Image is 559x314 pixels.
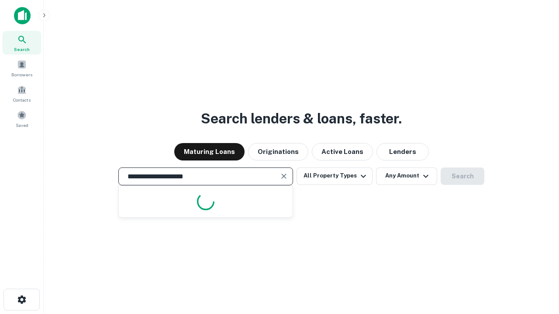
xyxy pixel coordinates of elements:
[14,7,31,24] img: capitalize-icon.png
[515,244,559,286] iframe: Chat Widget
[11,71,32,78] span: Borrowers
[278,170,290,182] button: Clear
[14,46,30,53] span: Search
[376,167,437,185] button: Any Amount
[13,96,31,103] span: Contacts
[201,108,402,129] h3: Search lenders & loans, faster.
[248,143,308,160] button: Originations
[3,31,41,55] a: Search
[174,143,245,160] button: Maturing Loans
[312,143,373,160] button: Active Loans
[3,56,41,80] a: Borrowers
[3,82,41,105] a: Contacts
[297,167,373,185] button: All Property Types
[3,107,41,130] a: Saved
[376,143,429,160] button: Lenders
[16,122,28,129] span: Saved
